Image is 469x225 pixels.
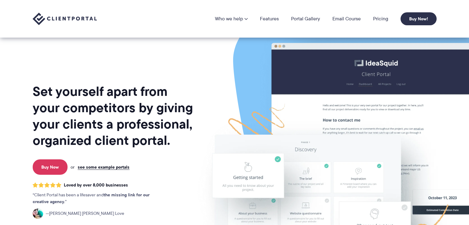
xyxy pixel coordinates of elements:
[33,83,194,149] h1: Set yourself apart from your competitors by giving your clients a professional, organized client ...
[33,159,68,175] a: Buy Now
[71,164,75,170] span: or
[373,16,388,21] a: Pricing
[78,164,130,170] a: see some example portals
[33,191,150,205] strong: the missing link for our creative agency
[260,16,279,21] a: Features
[46,210,124,217] span: [PERSON_NAME] [PERSON_NAME] Love
[401,12,437,25] a: Buy Now!
[291,16,320,21] a: Portal Gallery
[332,16,361,21] a: Email Course
[215,16,248,21] a: Who we help
[33,192,162,205] p: Client Portal has been a lifesaver and .
[64,182,128,188] span: Loved by over 8,000 businesses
